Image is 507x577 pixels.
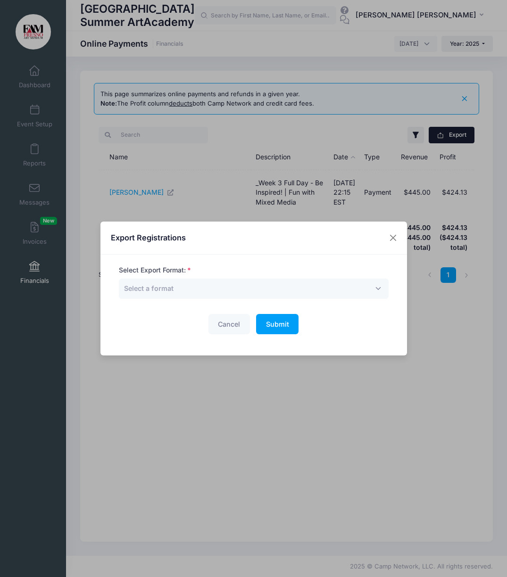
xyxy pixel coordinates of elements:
span: Submit [266,320,289,328]
h4: Export Registrations [111,232,186,243]
span: Select a format [124,283,174,293]
button: Close [384,230,401,247]
button: Submit [256,314,299,334]
span: Select a format [124,284,174,292]
label: Select Export Format: [119,265,191,275]
span: Select a format [119,279,389,299]
button: Cancel [208,314,250,334]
